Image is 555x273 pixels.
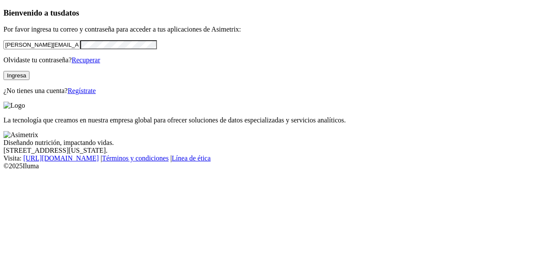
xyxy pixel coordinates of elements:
[3,116,552,124] p: La tecnología que creamos en nuestra empresa global para ofrecer soluciones de datos especializad...
[72,56,100,64] a: Recuperar
[68,87,96,94] a: Regístrate
[3,154,552,162] div: Visita : | |
[3,147,552,154] div: [STREET_ADDRESS][US_STATE].
[3,139,552,147] div: Diseñando nutrición, impactando vidas.
[3,26,552,33] p: Por favor ingresa tu correo y contraseña para acceder a tus aplicaciones de Asimetrix:
[3,131,38,139] img: Asimetrix
[3,40,80,49] input: Tu correo
[23,154,99,162] a: [URL][DOMAIN_NAME]
[3,56,552,64] p: Olvidaste tu contraseña?
[61,8,79,17] span: datos
[3,71,29,80] button: Ingresa
[3,102,25,109] img: Logo
[3,8,552,18] h3: Bienvenido a tus
[102,154,169,162] a: Términos y condiciones
[3,87,552,95] p: ¿No tienes una cuenta?
[3,162,552,170] div: © 2025 Iluma
[172,154,211,162] a: Línea de ética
